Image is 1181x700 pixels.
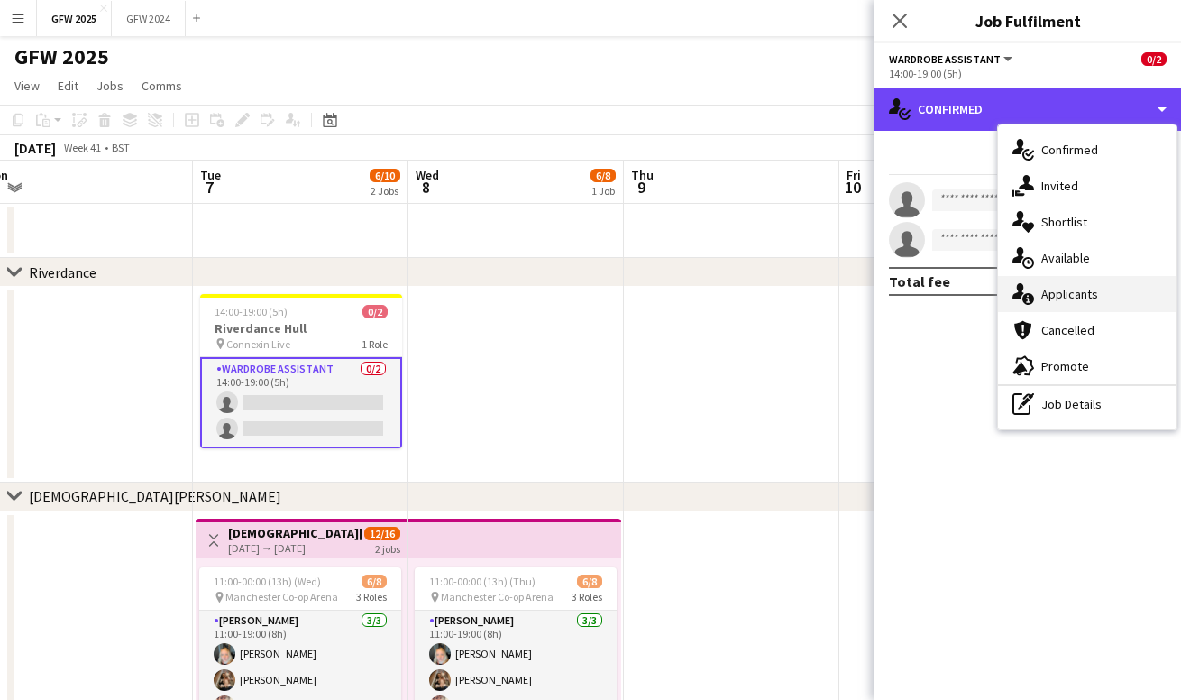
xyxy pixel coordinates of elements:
[200,357,402,448] app-card-role: Wardrobe Assistant0/214:00-19:00 (5h)
[590,169,616,182] span: 6/8
[228,525,362,541] h3: [DEMOGRAPHIC_DATA][PERSON_NAME] Manchester
[112,141,130,154] div: BST
[200,294,402,448] app-job-card: 14:00-19:00 (5h)0/2Riverdance Hull Connexin Live1 RoleWardrobe Assistant0/214:00-19:00 (5h)
[362,305,388,318] span: 0/2
[60,141,105,154] span: Week 41
[413,177,439,198] span: 8
[14,43,109,70] h1: GFW 2025
[50,74,86,97] a: Edit
[1041,286,1098,302] span: Applicants
[577,575,602,588] span: 6/8
[29,487,281,505] div: [DEMOGRAPHIC_DATA][PERSON_NAME]
[1141,52,1167,66] span: 0/2
[200,167,221,183] span: Tue
[874,9,1181,32] h3: Job Fulfilment
[1041,178,1078,194] span: Invited
[362,337,388,351] span: 1 Role
[591,184,615,198] div: 1 Job
[1041,322,1094,338] span: Cancelled
[628,177,654,198] span: 9
[96,78,124,94] span: Jobs
[362,575,387,588] span: 6/8
[7,74,47,97] a: View
[844,177,861,198] span: 10
[197,177,221,198] span: 7
[29,263,96,281] div: Riverdance
[200,320,402,336] h3: Riverdance Hull
[1041,250,1090,266] span: Available
[89,74,131,97] a: Jobs
[370,169,400,182] span: 6/10
[226,337,290,351] span: Connexin Live
[225,590,338,603] span: Manchester Co-op Arena
[1041,142,1098,158] span: Confirmed
[847,167,861,183] span: Fri
[371,184,399,198] div: 2 Jobs
[375,540,400,556] div: 2 jobs
[228,541,362,555] div: [DATE] → [DATE]
[631,167,654,183] span: Thu
[364,527,400,540] span: 12/16
[356,590,387,603] span: 3 Roles
[1041,214,1087,230] span: Shortlist
[429,575,536,588] span: 11:00-00:00 (13h) (Thu)
[14,78,40,94] span: View
[998,386,1176,422] div: Job Details
[214,575,321,588] span: 11:00-00:00 (13h) (Wed)
[441,590,554,603] span: Manchester Co-op Arena
[215,305,288,318] span: 14:00-19:00 (5h)
[134,74,189,97] a: Comms
[112,1,186,36] button: GFW 2024
[874,87,1181,131] div: Confirmed
[142,78,182,94] span: Comms
[889,52,1015,66] button: Wardrobe Assistant
[14,139,56,157] div: [DATE]
[37,1,112,36] button: GFW 2025
[416,167,439,183] span: Wed
[58,78,78,94] span: Edit
[889,272,950,290] div: Total fee
[889,52,1001,66] span: Wardrobe Assistant
[572,590,602,603] span: 3 Roles
[889,67,1167,80] div: 14:00-19:00 (5h)
[1041,358,1089,374] span: Promote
